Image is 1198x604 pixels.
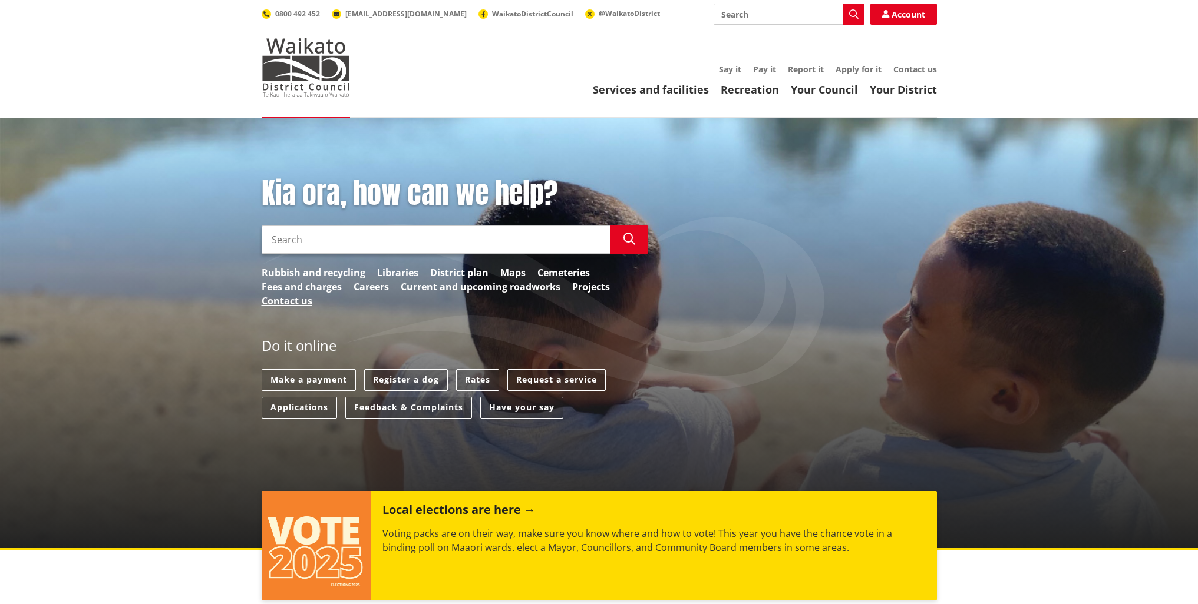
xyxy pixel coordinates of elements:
[401,280,560,294] a: Current and upcoming roadworks
[262,491,937,600] a: Local elections are here Voting packs are on their way, make sure you know where and how to vote!...
[480,397,563,419] a: Have your say
[262,177,648,211] h1: Kia ora, how can we help?
[893,64,937,75] a: Contact us
[345,397,472,419] a: Feedback & Complaints
[599,8,660,18] span: @WaikatoDistrict
[836,64,882,75] a: Apply for it
[456,369,499,391] a: Rates
[262,337,336,358] h2: Do it online
[870,4,937,25] a: Account
[262,397,337,419] a: Applications
[275,9,320,19] span: 0800 492 452
[507,369,606,391] a: Request a service
[262,280,342,294] a: Fees and charges
[585,8,660,18] a: @WaikatoDistrict
[537,266,590,280] a: Cemeteries
[262,9,320,19] a: 0800 492 452
[332,9,467,19] a: [EMAIL_ADDRESS][DOMAIN_NAME]
[262,225,610,254] input: Search input
[262,294,312,308] a: Contact us
[382,503,535,520] h2: Local elections are here
[354,280,389,294] a: Careers
[382,526,925,555] p: Voting packs are on their way, make sure you know where and how to vote! This year you have the c...
[788,64,824,75] a: Report it
[870,82,937,97] a: Your District
[345,9,467,19] span: [EMAIL_ADDRESS][DOMAIN_NAME]
[714,4,864,25] input: Search input
[262,266,365,280] a: Rubbish and recycling
[721,82,779,97] a: Recreation
[753,64,776,75] a: Pay it
[719,64,741,75] a: Say it
[262,491,371,600] img: Vote 2025
[364,369,448,391] a: Register a dog
[572,280,610,294] a: Projects
[593,82,709,97] a: Services and facilities
[262,38,350,97] img: Waikato District Council - Te Kaunihera aa Takiwaa o Waikato
[262,369,356,391] a: Make a payment
[478,9,573,19] a: WaikatoDistrictCouncil
[492,9,573,19] span: WaikatoDistrictCouncil
[430,266,489,280] a: District plan
[791,82,858,97] a: Your Council
[377,266,418,280] a: Libraries
[500,266,526,280] a: Maps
